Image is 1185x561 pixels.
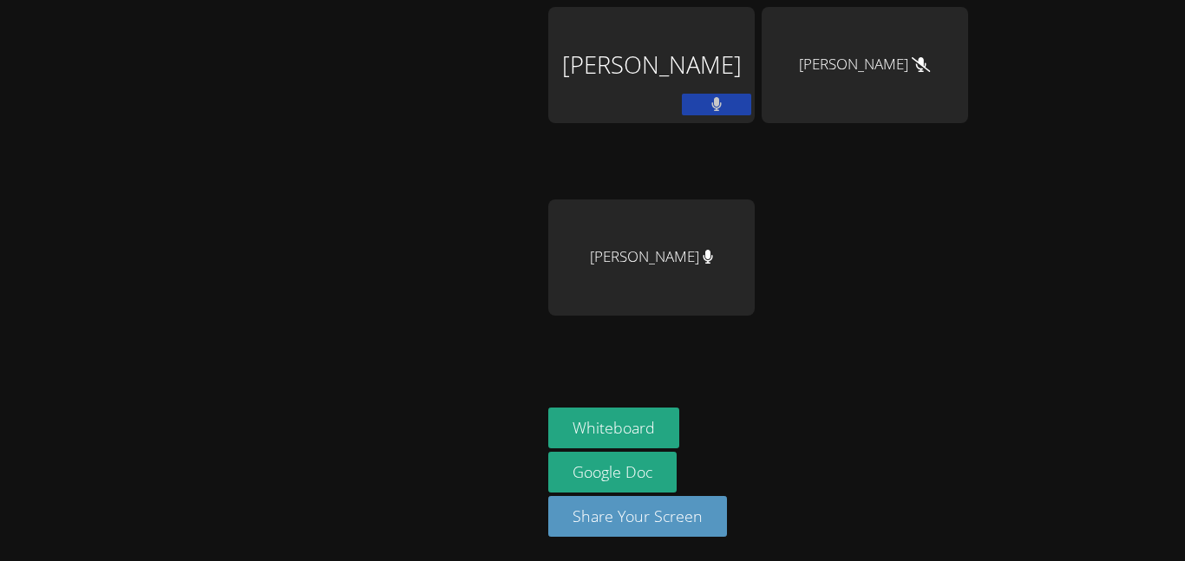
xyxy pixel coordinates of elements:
a: Google Doc [548,452,677,493]
button: Whiteboard [548,408,679,448]
button: Share Your Screen [548,496,727,537]
div: [PERSON_NAME] [548,7,755,123]
div: [PERSON_NAME] [548,199,755,316]
div: [PERSON_NAME] [762,7,968,123]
